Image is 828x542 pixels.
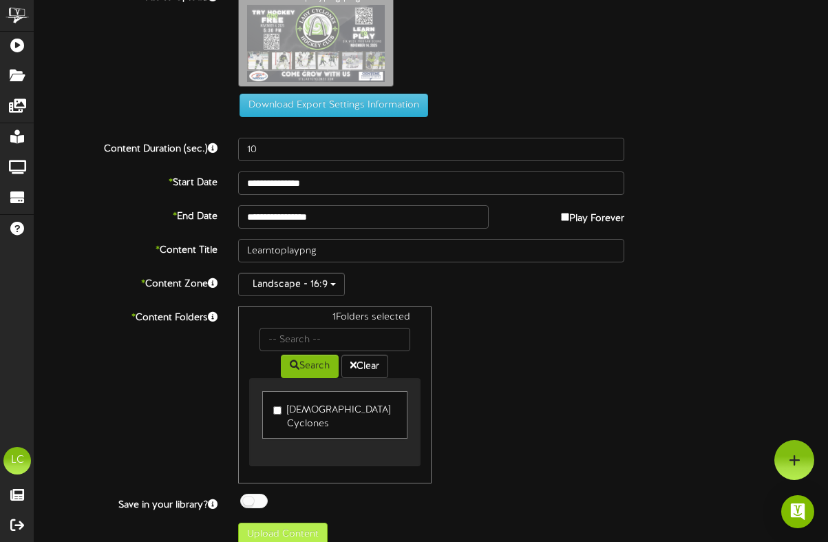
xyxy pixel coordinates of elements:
label: Save in your library? [24,494,228,512]
button: Clear [341,355,388,378]
a: Download Export Settings Information [233,101,428,111]
input: Play Forever [561,213,569,221]
div: Open Intercom Messenger [781,495,814,528]
label: Content Folders [24,306,228,325]
label: Content Zone [24,273,228,291]
div: LC [3,447,31,475]
button: Download Export Settings Information [240,94,428,117]
input: Title of this Content [238,239,625,262]
div: 1 Folders selected [249,311,421,328]
input: [DEMOGRAPHIC_DATA] Cyclones [273,406,282,415]
label: [DEMOGRAPHIC_DATA] Cyclones [273,399,396,431]
label: Start Date [24,171,228,190]
input: -- Search -- [259,328,410,351]
label: Content Duration (sec.) [24,138,228,156]
button: Landscape - 16:9 [238,273,345,296]
label: Content Title [24,239,228,258]
label: End Date [24,205,228,224]
label: Play Forever [561,205,624,226]
button: Search [281,355,339,378]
